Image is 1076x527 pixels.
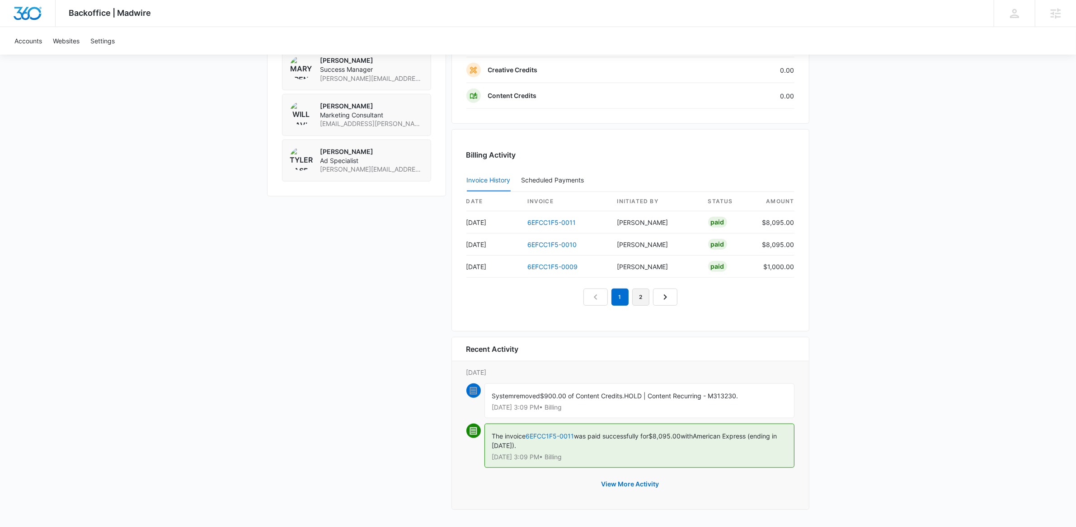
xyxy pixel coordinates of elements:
[9,27,47,55] a: Accounts
[540,392,625,400] span: $900.00 of Content Credits.
[488,65,538,75] p: Creative Credits
[653,289,677,306] a: Next Page
[320,119,423,128] span: [EMAIL_ADDRESS][PERSON_NAME][DOMAIN_NAME]
[514,392,540,400] span: removed
[320,165,423,174] span: [PERSON_NAME][EMAIL_ADDRESS][PERSON_NAME][DOMAIN_NAME]
[708,239,727,250] div: Paid
[699,83,794,109] td: 0.00
[681,432,693,440] span: with
[290,56,313,79] img: Mary Brenton
[466,344,519,354] h6: Recent Activity
[320,147,423,156] p: [PERSON_NAME]
[708,217,727,228] div: Paid
[583,289,677,306] nav: Pagination
[492,454,787,460] p: [DATE] 3:09 PM • Billing
[528,241,577,248] a: 6EFCC1F5-0010
[69,8,151,18] span: Backoffice | Madwire
[755,211,794,233] td: $8,095.00
[290,102,313,125] img: Will Davis
[526,432,574,440] a: 6EFCC1F5-0011
[528,219,576,226] a: 6EFCC1F5-0011
[320,102,423,111] p: [PERSON_NAME]
[522,177,588,183] div: Scheduled Payments
[611,289,629,306] em: 1
[488,91,537,100] p: Content Credits
[466,256,521,278] td: [DATE]
[47,27,85,55] a: Websites
[492,392,514,400] span: System
[466,368,794,377] p: [DATE]
[610,233,701,256] td: [PERSON_NAME]
[320,156,423,165] span: Ad Specialist
[708,261,727,272] div: Paid
[320,65,423,74] span: Success Manager
[85,27,120,55] a: Settings
[701,192,755,211] th: status
[610,192,701,211] th: Initiated By
[290,147,313,171] img: Tyler Rasdon
[755,233,794,256] td: $8,095.00
[492,432,526,440] span: The invoice
[320,74,423,83] span: [PERSON_NAME][EMAIL_ADDRESS][PERSON_NAME][DOMAIN_NAME]
[592,473,668,495] button: View More Activity
[492,404,787,410] p: [DATE] 3:09 PM • Billing
[528,263,578,270] a: 6EFCC1F5-0009
[466,211,521,233] td: [DATE]
[699,57,794,83] td: 0.00
[625,392,738,400] span: HOLD | Content Recurring - M313230.
[320,111,423,120] span: Marketing Consultant
[755,256,794,278] td: $1,000.00
[649,432,681,440] span: $8,095.00
[610,256,701,278] td: [PERSON_NAME]
[466,149,794,160] h3: Billing Activity
[755,192,794,211] th: amount
[467,170,511,191] button: Invoice History
[574,432,649,440] span: was paid successfully for
[521,192,610,211] th: invoice
[466,192,521,211] th: date
[466,233,521,256] td: [DATE]
[632,289,649,306] a: Page 2
[320,56,423,65] p: [PERSON_NAME]
[610,211,701,233] td: [PERSON_NAME]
